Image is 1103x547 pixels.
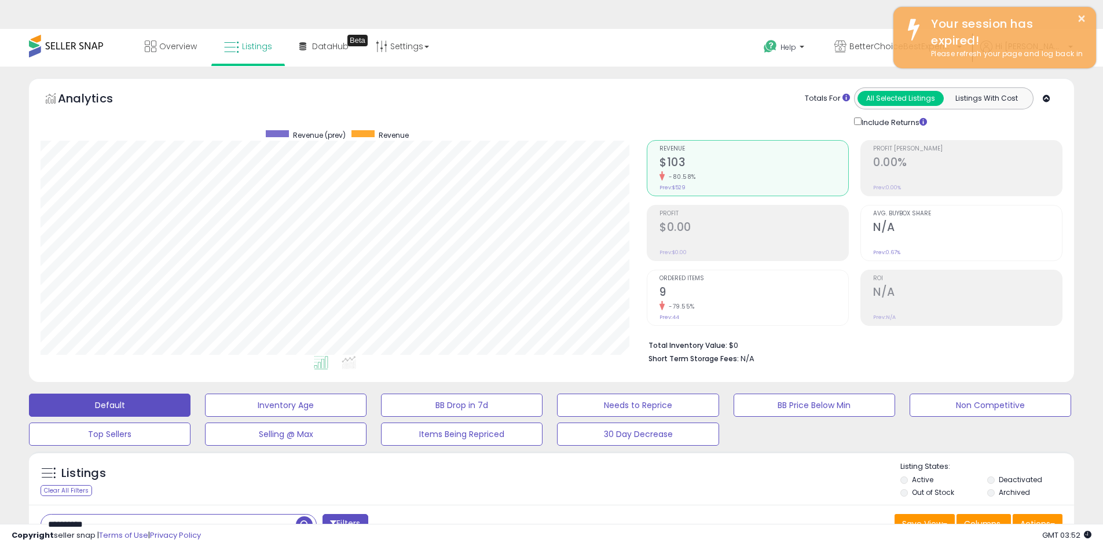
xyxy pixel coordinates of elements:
span: Overview [159,41,197,52]
span: Revenue [659,146,848,152]
button: Save View [895,514,955,534]
div: Please refresh your page and log back in [922,49,1087,60]
a: Privacy Policy [150,530,201,541]
a: Listings [215,29,281,64]
span: DataHub [312,41,349,52]
span: ROI [873,276,1062,282]
a: Overview [136,29,206,64]
span: 2025-09-16 03:52 GMT [1042,530,1091,541]
button: Listings With Cost [943,91,1029,106]
h2: $103 [659,156,848,171]
button: Needs to Reprice [557,394,719,417]
h2: N/A [873,285,1062,301]
span: N/A [741,353,754,364]
div: Tooltip anchor [347,35,368,46]
button: Columns [957,514,1011,534]
small: Prev: 0.00% [873,184,901,191]
span: Profit [659,211,848,217]
small: Prev: 0.67% [873,249,900,256]
a: Help [754,31,816,67]
span: BetterChoiceBestExperience [849,41,954,52]
h2: 0.00% [873,156,1062,171]
span: Ordered Items [659,276,848,282]
div: seller snap | | [12,530,201,541]
p: Listing States: [900,461,1074,472]
h2: 9 [659,285,848,301]
h5: Analytics [58,90,135,109]
span: Revenue [379,130,409,140]
h2: N/A [873,221,1062,236]
label: Active [912,475,933,484]
div: Include Returns [845,115,941,129]
label: Deactivated [999,475,1042,484]
button: Filters [323,514,368,534]
b: Short Term Storage Fees: [648,354,739,364]
span: Listings [242,41,272,52]
button: Actions [1013,514,1062,534]
button: Top Sellers [29,423,190,446]
button: All Selected Listings [858,91,944,106]
h2: $0.00 [659,221,848,236]
label: Archived [999,487,1030,497]
small: -79.55% [665,302,695,311]
button: Items Being Repriced [381,423,543,446]
b: Total Inventory Value: [648,340,727,350]
div: Totals For [805,93,850,104]
div: Clear All Filters [41,485,92,496]
a: DataHub [291,29,357,64]
a: BetterChoiceBestExperience [826,29,970,67]
li: $0 [648,337,1054,351]
button: Default [29,394,190,417]
button: BB Drop in 7d [381,394,543,417]
strong: Copyright [12,530,54,541]
h5: Listings [61,465,106,482]
small: Prev: N/A [873,314,896,321]
label: Out of Stock [912,487,954,497]
button: 30 Day Decrease [557,423,719,446]
small: Prev: 44 [659,314,679,321]
a: Settings [367,29,438,64]
span: Avg. Buybox Share [873,211,1062,217]
small: -80.58% [665,172,696,181]
span: Help [780,42,796,52]
span: Columns [964,518,1001,530]
button: Inventory Age [205,394,367,417]
button: BB Price Below Min [734,394,895,417]
small: Prev: $529 [659,184,686,191]
span: Revenue (prev) [293,130,346,140]
i: Get Help [763,39,778,54]
button: Non Competitive [910,394,1071,417]
small: Prev: $0.00 [659,249,687,256]
a: Terms of Use [99,530,148,541]
span: Profit [PERSON_NAME] [873,146,1062,152]
button: Selling @ Max [205,423,367,446]
div: Your session has expired! [922,16,1087,49]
